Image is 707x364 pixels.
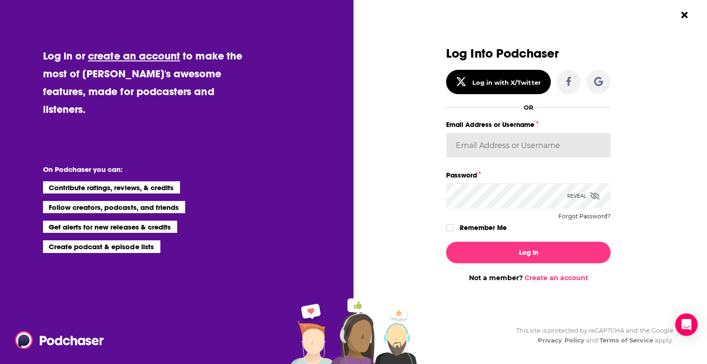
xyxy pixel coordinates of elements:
img: Podchaser - Follow, Share and Rate Podcasts [15,331,105,349]
a: create an account [88,49,180,62]
li: On Podchaser you can: [43,165,230,174]
label: Remember Me [460,222,507,234]
li: Get alerts for new releases & credits [43,221,177,233]
li: Follow creators, podcasts, and friends [43,201,186,213]
button: Log in with X/Twitter [446,70,551,94]
button: Forgot Password? [558,213,611,220]
button: Log In [446,242,611,263]
a: Terms of Service [599,336,653,344]
div: Log in with X/Twitter [472,79,541,86]
a: Create an account [525,274,588,282]
a: Privacy Policy [538,336,584,344]
button: Close Button [676,6,693,24]
div: Reveal [567,183,599,208]
h3: Log Into Podchaser [446,47,611,60]
div: OR [524,104,534,111]
div: This site is protected by reCAPTCHA and the Google and apply. [509,326,673,345]
a: Podchaser - Follow, Share and Rate Podcasts [15,331,97,349]
div: Open Intercom Messenger [675,313,698,336]
label: Email Address or Username [446,119,611,131]
input: Email Address or Username [446,133,611,158]
div: Not a member? [446,274,611,282]
li: Create podcast & episode lists [43,240,160,253]
label: Password [446,169,611,181]
li: Contribute ratings, reviews, & credits [43,181,180,193]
